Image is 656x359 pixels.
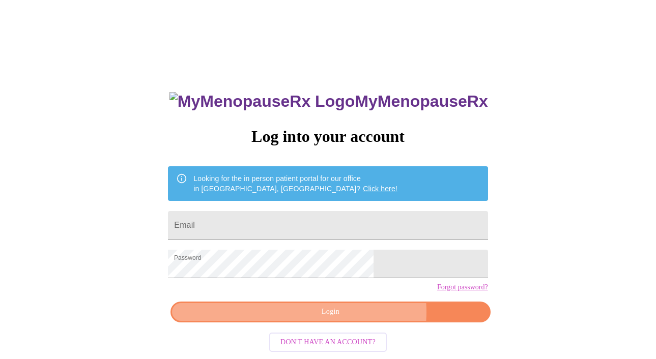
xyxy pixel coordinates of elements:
[267,337,389,346] a: Don't have an account?
[168,127,488,146] h3: Log into your account
[193,169,397,198] div: Looking for the in person patient portal for our office in [GEOGRAPHIC_DATA], [GEOGRAPHIC_DATA]?
[363,185,397,193] a: Click here!
[269,333,387,352] button: Don't have an account?
[280,336,376,349] span: Don't have an account?
[170,302,490,322] button: Login
[182,306,478,318] span: Login
[437,283,488,291] a: Forgot password?
[169,92,355,111] img: MyMenopauseRx Logo
[169,92,488,111] h3: MyMenopauseRx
